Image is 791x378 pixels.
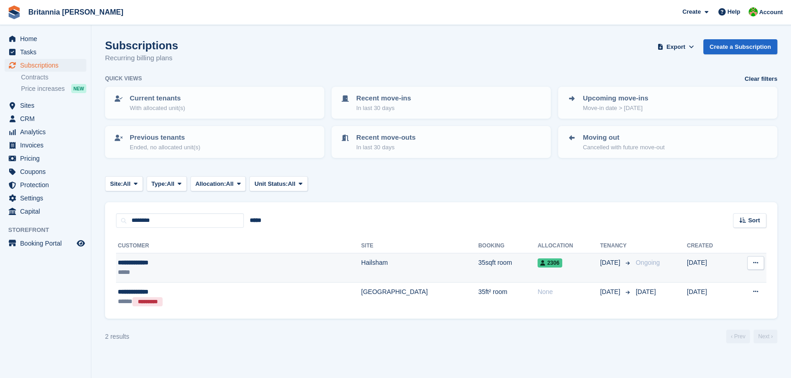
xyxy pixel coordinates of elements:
[147,176,187,191] button: Type: All
[5,152,86,165] a: menu
[5,112,86,125] a: menu
[703,39,777,54] a: Create a Subscription
[759,8,783,17] span: Account
[5,46,86,58] a: menu
[583,132,664,143] p: Moving out
[636,288,656,295] span: [DATE]
[538,239,600,253] th: Allocation
[728,7,740,16] span: Help
[361,253,478,283] td: Hailsham
[20,192,75,205] span: Settings
[600,287,622,297] span: [DATE]
[105,74,142,83] h6: Quick views
[20,152,75,165] span: Pricing
[332,127,550,157] a: Recent move-outs In last 30 days
[583,104,648,113] p: Move-in date > [DATE]
[106,127,323,157] a: Previous tenants Ended, no allocated unit(s)
[130,143,200,152] p: Ended, no allocated unit(s)
[249,176,307,191] button: Unit Status: All
[20,165,75,178] span: Coupons
[254,179,288,189] span: Unit Status:
[356,132,416,143] p: Recent move-outs
[105,53,178,63] p: Recurring billing plans
[288,179,295,189] span: All
[20,126,75,138] span: Analytics
[5,165,86,178] a: menu
[478,239,538,253] th: Booking
[20,59,75,72] span: Subscriptions
[356,93,411,104] p: Recent move-ins
[5,99,86,112] a: menu
[8,226,91,235] span: Storefront
[130,104,185,113] p: With allocated unit(s)
[20,139,75,152] span: Invoices
[583,143,664,152] p: Cancelled with future move-out
[538,287,600,297] div: None
[110,179,123,189] span: Site:
[105,332,129,341] div: 2 results
[687,239,733,253] th: Created
[636,259,660,266] span: Ongoing
[749,7,758,16] img: Wendy Thorp
[20,99,75,112] span: Sites
[167,179,174,189] span: All
[20,46,75,58] span: Tasks
[5,237,86,250] a: menu
[105,39,178,52] h1: Subscriptions
[332,88,550,118] a: Recent move-ins In last 30 days
[559,88,776,118] a: Upcoming move-ins Move-in date > [DATE]
[682,7,701,16] span: Create
[600,239,632,253] th: Tenancy
[5,139,86,152] a: menu
[754,330,777,343] a: Next
[744,74,777,84] a: Clear filters
[71,84,86,93] div: NEW
[5,178,86,191] a: menu
[748,216,760,225] span: Sort
[726,330,750,343] a: Previous
[478,253,538,283] td: 35sqft room
[130,132,200,143] p: Previous tenants
[20,32,75,45] span: Home
[361,239,478,253] th: Site
[195,179,226,189] span: Allocation:
[538,258,562,268] span: 2306
[130,93,185,104] p: Current tenants
[5,32,86,45] a: menu
[21,84,86,94] a: Price increases NEW
[583,93,648,104] p: Upcoming move-ins
[20,205,75,218] span: Capital
[20,112,75,125] span: CRM
[478,282,538,311] td: 35ft² room
[152,179,167,189] span: Type:
[5,192,86,205] a: menu
[656,39,696,54] button: Export
[724,330,779,343] nav: Page
[20,178,75,191] span: Protection
[361,282,478,311] td: [GEOGRAPHIC_DATA]
[687,282,733,311] td: [DATE]
[105,176,143,191] button: Site: All
[666,42,685,52] span: Export
[5,126,86,138] a: menu
[7,5,21,19] img: stora-icon-8386f47178a22dfd0bd8f6a31ec36ba5ce8667c1dd55bd0f319d3a0aa187defe.svg
[116,239,361,253] th: Customer
[123,179,131,189] span: All
[21,73,86,82] a: Contracts
[687,253,733,283] td: [DATE]
[20,237,75,250] span: Booking Portal
[356,104,411,113] p: In last 30 days
[25,5,127,20] a: Britannia [PERSON_NAME]
[5,59,86,72] a: menu
[75,238,86,249] a: Preview store
[190,176,246,191] button: Allocation: All
[21,84,65,93] span: Price increases
[106,88,323,118] a: Current tenants With allocated unit(s)
[356,143,416,152] p: In last 30 days
[559,127,776,157] a: Moving out Cancelled with future move-out
[5,205,86,218] a: menu
[600,258,622,268] span: [DATE]
[226,179,234,189] span: All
